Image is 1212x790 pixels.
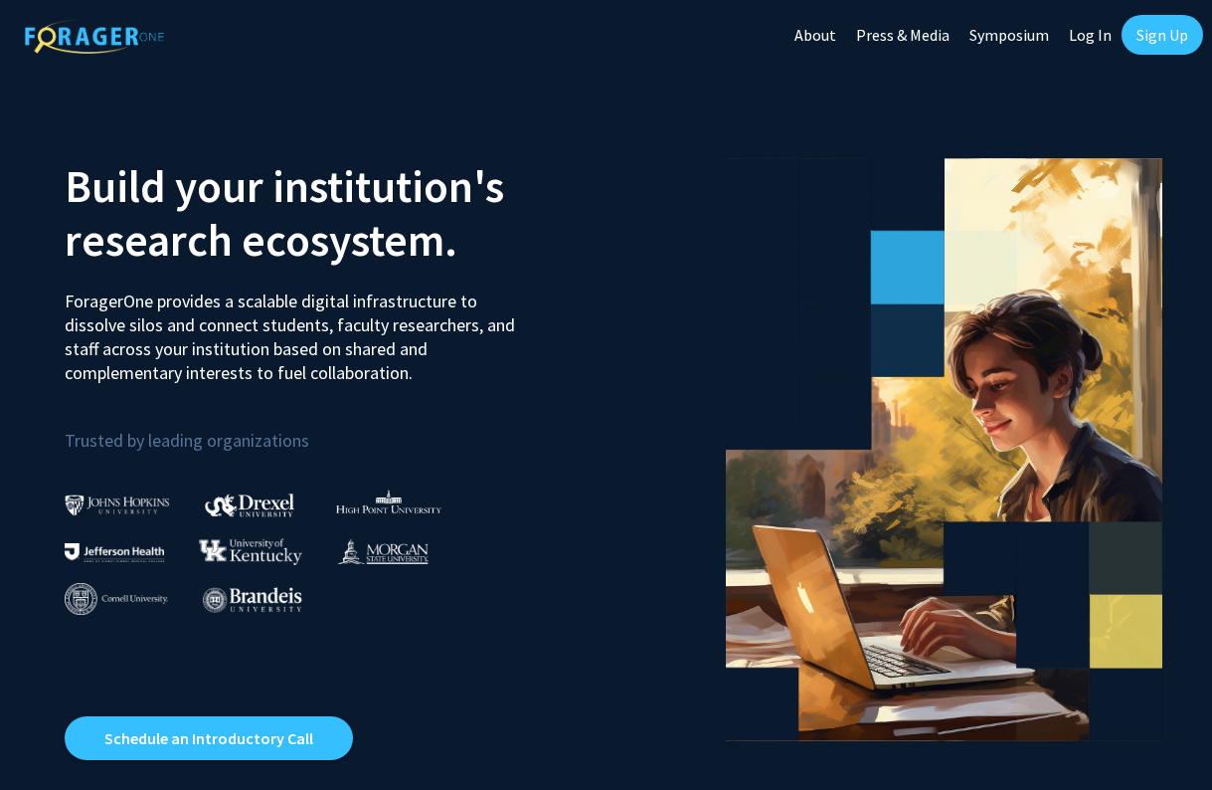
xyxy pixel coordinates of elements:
img: Cornell University [65,583,168,616]
p: ForagerOne provides a scalable digital infrastructure to dissolve silos and connect students, fac... [65,275,528,385]
img: ForagerOne Logo [25,19,164,54]
img: Thomas Jefferson University [65,543,164,562]
iframe: Chat [15,700,85,775]
img: University of Kentucky [199,538,302,565]
img: Brandeis University [203,587,302,612]
img: Johns Hopkins University [65,494,170,515]
h2: Build your institution's research ecosystem. [65,159,592,267]
img: Drexel University [205,494,294,516]
p: Trusted by leading organizations [65,401,592,456]
img: High Point University [336,490,441,513]
img: Morgan State University [337,538,429,564]
a: Sign Up [1122,15,1203,55]
a: Opens in a new tab [65,716,353,760]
